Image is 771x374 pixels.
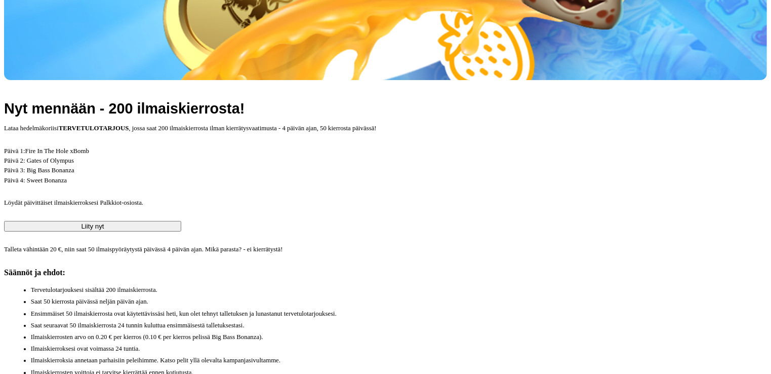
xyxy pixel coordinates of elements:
h1: Nyt mennään - 200 ilmaiskierrosta! [4,100,767,118]
li: Saat seuraavat 50 ilmaiskierrosta 24 tunnin kuluttua ensimmäisestä talletuksestasi. [31,321,767,330]
p: Päivä 1: Päivä 2: Gates of Olympus Päivä 3: Big Bass Bonanza Päivä 4: Sweet Bonanza [4,146,767,185]
li: Saat 50 kierrosta päivässä neljän päivän ajan. [31,297,767,307]
span: Fire In The Hole xBomb [25,147,89,155]
li: Ilmaiskierroksia annetaan parhaisiin peleihimme. Katso pelit yllä olevalta kampanjasivultamme. [31,356,767,365]
li: Ensimmäiset 50 ilmaiskierrosta ovat käytettävissäsi heti, kun olet tehnyt talletuksen ja lunastan... [31,309,767,319]
li: Ilmaiskierrosten arvo on 0.20 € per kierros (0.10 € per kierros pelissä Big Bass Bonanza). [31,332,767,342]
span: Liity nyt [81,222,104,230]
li: Ilmaiskierroksesi ovat voimassa 24 tuntia. [31,344,767,354]
button: Liity nyt [4,221,181,232]
p: Talleta vähintään 20 €, niin saat 50 ilmaispyöräytystä päivässä 4 päivän ajan. Mikä parasta? - ei... [4,245,767,254]
p: Lataa hedelmäkoriisi , jossa saat 200 ilmaiskierrosta ilman kierrätysvaatimusta - 4 päivän ajan, ... [4,124,767,133]
li: Tervetulotarjouksesi sisältää 200 ilmaiskierrosta. [31,285,767,295]
strong: TERVETULOTARJOUS [59,125,129,132]
p: Löydät päivittäiset ilmaiskierroksesi Palkkiot-osiosta. [4,198,767,208]
h4: Säännöt ja ehdot: [4,268,767,277]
